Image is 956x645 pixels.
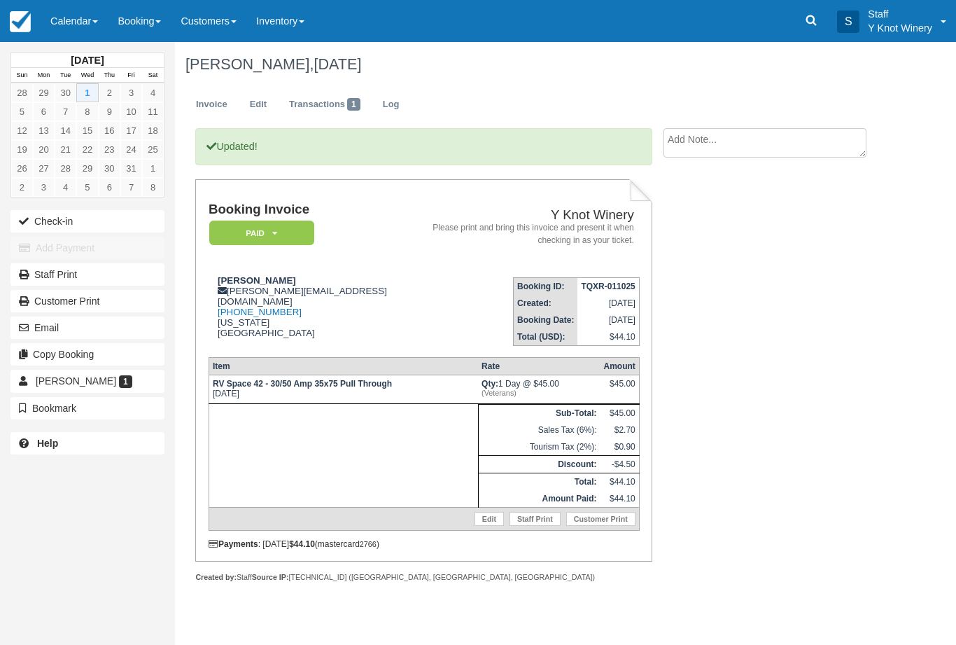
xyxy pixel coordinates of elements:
[514,295,578,312] th: Created:
[120,159,142,178] a: 31
[566,512,635,526] a: Customer Print
[120,140,142,159] a: 24
[478,455,600,473] th: Discount:
[600,404,639,422] td: $45.00
[195,572,652,583] div: Staff [TECHNICAL_ID] ([GEOGRAPHIC_DATA], [GEOGRAPHIC_DATA], [GEOGRAPHIC_DATA])
[76,102,98,121] a: 8
[209,375,478,403] td: [DATE]
[55,83,76,102] a: 30
[142,159,164,178] a: 1
[11,102,33,121] a: 5
[76,178,98,197] a: 5
[209,539,640,549] div: : [DATE] (mastercard )
[37,438,58,449] b: Help
[600,438,639,456] td: $0.90
[120,121,142,140] a: 17
[142,178,164,197] a: 8
[55,102,76,121] a: 7
[577,295,639,312] td: [DATE]
[11,178,33,197] a: 2
[514,312,578,328] th: Booking Date:
[33,121,55,140] a: 13
[55,121,76,140] a: 14
[10,210,164,233] button: Check-in
[76,140,98,159] a: 22
[142,121,164,140] a: 18
[581,282,635,291] strong: TQXR-011025
[478,490,600,508] th: Amount Paid:
[120,178,142,197] a: 7
[239,91,277,118] a: Edit
[360,540,377,548] small: 2766
[119,375,132,388] span: 1
[33,83,55,102] a: 29
[209,202,408,217] h1: Booking Invoice
[414,208,634,223] h2: Y Knot Winery
[600,357,639,375] th: Amount
[120,102,142,121] a: 10
[99,178,120,197] a: 6
[289,539,315,549] strong: $44.10
[372,91,410,118] a: Log
[209,357,478,375] th: Item
[600,473,639,490] td: $44.10
[868,21,932,35] p: Y Knot Winery
[10,263,164,286] a: Staff Print
[11,140,33,159] a: 19
[120,83,142,102] a: 3
[55,140,76,159] a: 21
[478,357,600,375] th: Rate
[600,422,639,438] td: $2.70
[55,159,76,178] a: 28
[142,140,164,159] a: 25
[218,307,302,317] a: [PHONE_NUMBER]
[33,68,55,83] th: Mon
[11,83,33,102] a: 28
[195,573,237,581] strong: Created by:
[142,68,164,83] th: Sat
[868,7,932,21] p: Staff
[76,68,98,83] th: Wed
[10,11,31,32] img: checkfront-main-nav-mini-logo.png
[478,375,600,403] td: 1 Day @ $45.00
[577,312,639,328] td: [DATE]
[76,121,98,140] a: 15
[76,159,98,178] a: 29
[142,83,164,102] a: 4
[142,102,164,121] a: 11
[209,220,309,246] a: Paid
[10,290,164,312] a: Customer Print
[99,121,120,140] a: 16
[213,379,392,389] strong: RV Space 42 - 30/50 Amp 35x75 Pull Through
[347,98,360,111] span: 1
[478,422,600,438] td: Sales Tax (6%):
[478,404,600,422] th: Sub-Total:
[99,68,120,83] th: Thu
[481,389,596,397] em: (Veterans)
[600,455,639,473] td: -$4.50
[99,83,120,102] a: 2
[837,11,859,33] div: S
[514,328,578,346] th: Total (USD):
[478,473,600,490] th: Total:
[99,102,120,121] a: 9
[55,178,76,197] a: 4
[209,539,258,549] strong: Payments
[33,140,55,159] a: 20
[414,222,634,246] address: Please print and bring this invoice and present it when checking in as your ticket.
[76,83,98,102] a: 1
[195,128,652,165] p: Updated!
[10,343,164,366] button: Copy Booking
[71,55,104,66] strong: [DATE]
[10,432,164,455] a: Help
[603,379,635,400] div: $45.00
[33,178,55,197] a: 3
[279,91,371,118] a: Transactions1
[99,159,120,178] a: 30
[509,512,561,526] a: Staff Print
[36,375,116,387] span: [PERSON_NAME]
[481,379,498,389] strong: Qty
[10,237,164,259] button: Add Payment
[209,221,314,245] em: Paid
[185,91,238,118] a: Invoice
